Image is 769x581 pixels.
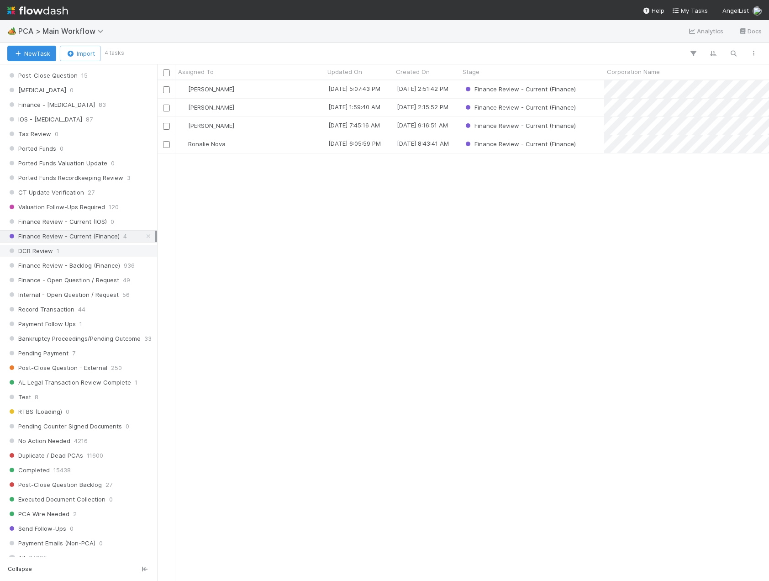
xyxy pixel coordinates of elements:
span: AngelList [722,7,749,14]
span: Finance - [MEDICAL_DATA] [7,99,95,111]
span: Payment Emails (Non-PCA) [7,538,95,549]
a: Docs [738,26,762,37]
div: Ronalie Nova [179,139,226,148]
div: [DATE] 2:15:52 PM [397,102,448,111]
input: Toggle All Rows Selected [163,69,170,76]
span: IOS - [MEDICAL_DATA] [7,114,82,125]
span: No Action Needed [7,435,70,447]
span: 0 [55,128,58,140]
div: Finance Review - Current (Finance) [464,103,576,112]
span: Ported Funds Valuation Update [7,158,107,169]
span: Finance - Open Question / Request [7,275,119,286]
span: 0 [111,158,115,169]
span: RTBS (Loading) [7,406,62,417]
span: 7 [72,348,75,359]
span: 4 [123,231,127,242]
span: Bankruptcy Proceedings/Pending Outcome [7,333,141,344]
span: Ported Funds Recordkeeping Review [7,172,123,184]
input: Toggle Row Selected [163,141,170,148]
span: 1 [79,318,82,330]
span: 0 [60,143,63,154]
span: Finance Review - Current (Finance) [464,122,576,129]
div: [DATE] 5:07:43 PM [328,84,380,93]
div: [DATE] 7:45:16 AM [328,121,380,130]
span: 🏕️ [7,27,16,35]
span: CT Update Verification [7,187,84,198]
span: Executed Document Collection [7,494,105,505]
span: Send Follow-Ups [7,523,66,534]
span: Finance Review - Current (Finance) [464,104,576,111]
span: 2 [73,508,77,520]
span: 33 [144,333,152,344]
span: Duplicate / Dead PCAs [7,450,83,461]
span: Pending Counter Signed Documents [7,421,122,432]
span: Post-Close Question [7,70,78,81]
span: Ronalie Nova [188,140,226,148]
span: 1 [57,245,59,257]
button: NewTask [7,46,56,61]
span: 27 [105,479,112,491]
span: 3 [127,172,131,184]
div: [DATE] 1:59:40 AM [328,102,380,111]
span: 936 [124,260,135,271]
img: avatar_0d9988fd-9a15-4cc7-ad96-88feab9e0fa9.png [179,140,187,148]
span: Ported Funds [7,143,56,154]
span: AL Legal Transaction Review Complete [7,377,131,388]
div: [DATE] 8:43:41 AM [397,139,449,148]
div: Finance Review - Current (Finance) [464,85,576,94]
div: Finance Review - Current (Finance) [464,139,576,148]
span: Completed [7,465,50,476]
span: Created On [396,67,430,76]
span: 120 [109,201,119,213]
span: Post-Close Question - External [7,362,107,374]
img: avatar_c7c7de23-09de-42ad-8e02-7981c37ee075.png [179,104,187,111]
span: Assigned To [178,67,214,76]
span: 34895 [29,552,47,564]
span: 11600 [87,450,103,461]
a: My Tasks [672,6,708,15]
span: [MEDICAL_DATA] [7,85,66,96]
span: [PERSON_NAME] [188,122,234,129]
small: 4 tasks [105,49,124,57]
span: PCA > Main Workflow [18,26,108,36]
img: logo-inverted-e16ddd16eac7371096b0.svg [7,3,68,18]
span: 27 [88,187,95,198]
span: Internal - Open Question / Request [7,289,119,301]
input: Toggle Row Selected [163,86,170,93]
span: Stage [463,67,479,76]
div: Help [643,6,664,15]
span: Finance Review - Current (Finance) [464,140,576,148]
span: 8 [35,391,38,403]
span: [PERSON_NAME] [188,85,234,93]
input: Toggle Row Selected [163,105,170,111]
div: [PERSON_NAME] [179,85,234,94]
span: [PERSON_NAME] [188,104,234,111]
div: [PERSON_NAME] [179,121,234,130]
span: Post-Close Question Backlog [7,479,102,491]
span: Valuation Follow-Ups Required [7,201,105,213]
span: Updated On [327,67,362,76]
span: My Tasks [672,7,708,14]
span: Test [7,391,31,403]
img: avatar_c7c7de23-09de-42ad-8e02-7981c37ee075.png [179,122,187,129]
div: All [7,552,155,564]
span: PCA Wire Needed [7,508,69,520]
span: 0 [70,85,74,96]
span: 250 [111,362,122,374]
span: 0 [99,538,103,549]
div: [PERSON_NAME] [179,103,234,112]
span: 15438 [53,465,71,476]
span: Tax Review [7,128,51,140]
span: Finance Review - Current (Finance) [464,85,576,93]
span: 56 [122,289,130,301]
span: 0 [70,523,74,534]
span: Corporation Name [607,67,660,76]
span: Record Transaction [7,304,74,315]
span: Payment Follow Ups [7,318,76,330]
div: [DATE] 2:51:42 PM [397,84,448,93]
span: 4216 [74,435,88,447]
span: Finance Review - Backlog (Finance) [7,260,120,271]
img: avatar_c0d2ec3f-77e2-40ea-8107-ee7bdb5edede.png [753,6,762,16]
span: 0 [66,406,69,417]
div: [DATE] 6:05:59 PM [328,139,381,148]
